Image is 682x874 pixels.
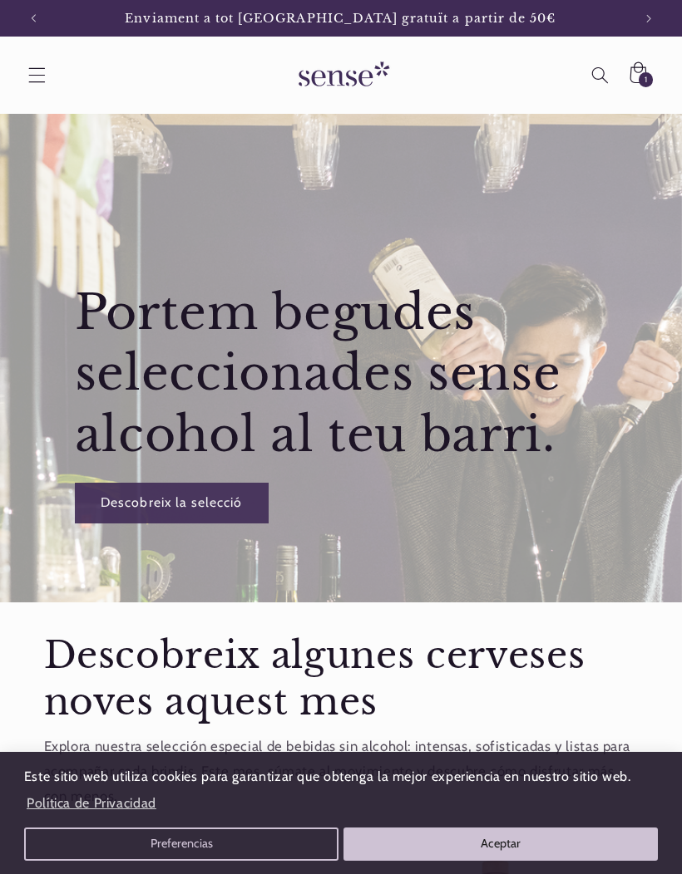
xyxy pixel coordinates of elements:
summary: Cerca [581,56,619,94]
span: Este sitio web utiliza cookies para garantizar que obtenga la mejor experiencia en nuestro sitio ... [24,768,631,784]
summary: Menú [17,56,56,94]
a: Sense [272,45,410,106]
a: Política de Privacidad (opens in a new tab) [24,788,159,818]
a: Descobreix la selecció [74,483,268,523]
p: Explora nuestra selección especial de bebidas sin alcohol: intensas, sofisticadas y listas para a... [44,734,639,808]
button: Preferencias [24,827,339,861]
button: Aceptar [343,827,659,861]
span: 1 [645,72,648,87]
div: 2 de 2 [51,2,630,35]
h2: Portem begudes seleccionades sense alcohol al teu barri. [74,282,607,465]
span: Enviament a tot [GEOGRAPHIC_DATA] gratuït a partir de 50€ [125,11,556,26]
div: Anunci [51,2,630,35]
img: Sense [279,52,403,99]
h2: Descobreix algunes cerveses noves aquest mes [44,632,639,726]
